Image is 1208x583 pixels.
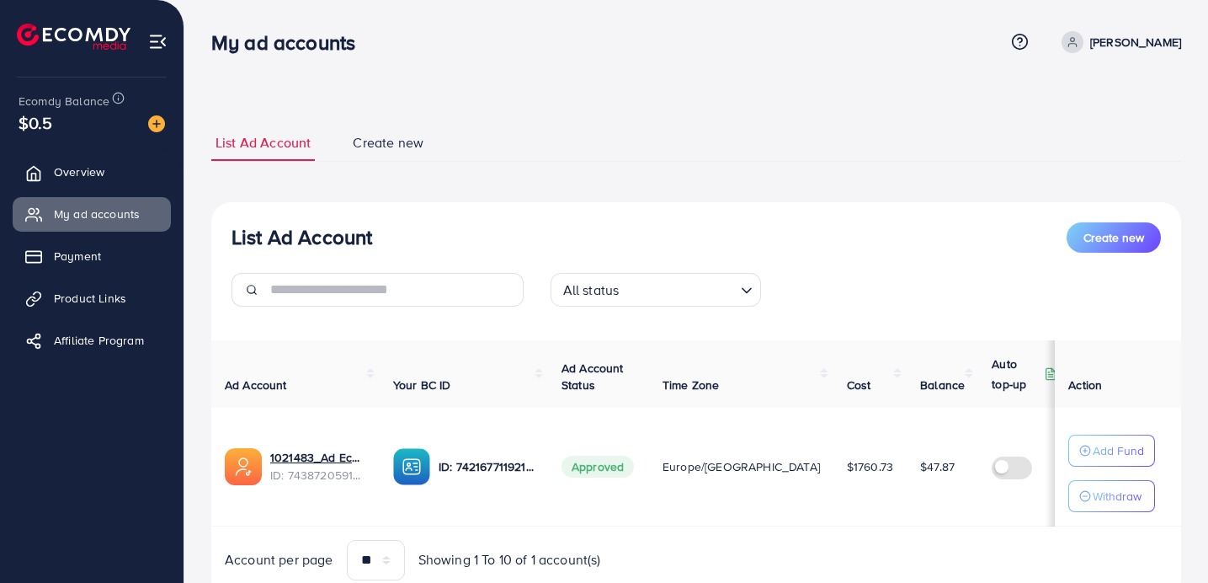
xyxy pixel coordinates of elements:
[920,458,955,475] span: $47.87
[551,273,761,307] div: Search for option
[439,457,535,477] p: ID: 7421677119211700241
[225,448,262,485] img: ic-ads-acc.e4c84228.svg
[992,354,1040,394] p: Auto top-up
[663,377,719,393] span: Time Zone
[17,24,130,50] img: logo
[561,456,634,478] span: Approved
[663,458,820,475] span: Europe/[GEOGRAPHIC_DATA]
[1055,31,1181,53] a: [PERSON_NAME]
[560,278,623,302] span: All status
[19,93,109,110] span: Ecomdy Balance
[270,449,366,484] div: <span class='underline'>1021483_Ad Ecomdy sans frais_1731962118324</span></br>7438720591575744513
[148,115,165,132] img: image
[54,163,104,180] span: Overview
[225,377,287,393] span: Ad Account
[1090,32,1181,52] p: [PERSON_NAME]
[13,155,171,189] a: Overview
[225,550,333,570] span: Account per page
[270,467,366,484] span: ID: 7438720591575744513
[13,281,171,315] a: Product Links
[1083,229,1144,246] span: Create new
[1067,222,1161,253] button: Create new
[1136,507,1195,570] iframe: Chat
[211,30,369,55] h3: My ad accounts
[54,248,101,265] span: Payment
[1068,480,1155,512] button: Withdraw
[270,449,366,466] a: 1021483_Ad Ecomdy sans frais_1731962118324
[847,377,871,393] span: Cost
[1068,435,1155,467] button: Add Fund
[13,324,171,357] a: Affiliate Program
[54,290,126,307] span: Product Links
[19,110,53,135] span: $0.5
[847,458,893,475] span: $1760.73
[624,275,733,302] input: Search for option
[353,133,423,152] span: Create new
[54,332,144,349] span: Affiliate Program
[561,360,624,393] span: Ad Account Status
[1093,441,1144,461] p: Add Fund
[920,377,965,393] span: Balance
[216,133,311,152] span: List Ad Account
[393,377,451,393] span: Your BC ID
[418,550,601,570] span: Showing 1 To 10 of 1 account(s)
[1093,486,1141,506] p: Withdraw
[13,197,171,231] a: My ad accounts
[231,225,372,249] h3: List Ad Account
[148,32,168,51] img: menu
[13,239,171,273] a: Payment
[54,206,140,222] span: My ad accounts
[1068,377,1102,393] span: Action
[393,448,430,485] img: ic-ba-acc.ded83a64.svg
